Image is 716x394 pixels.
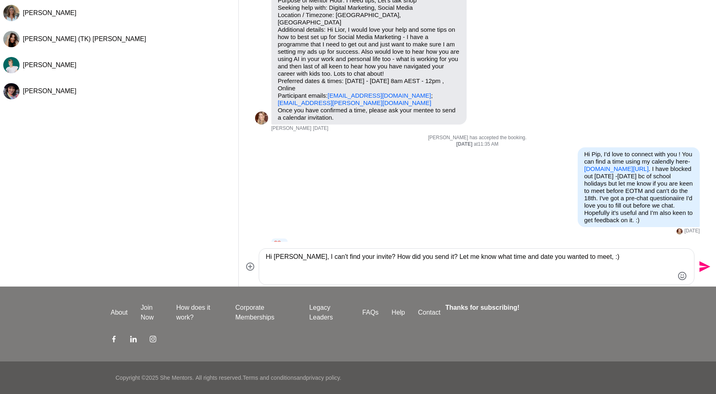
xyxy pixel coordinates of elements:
a: [EMAIL_ADDRESS][DOMAIN_NAME] [327,92,431,99]
img: T [3,31,20,47]
a: LinkedIn [130,335,137,345]
img: P [255,112,268,125]
a: Terms and conditions [242,374,296,381]
a: About [104,308,134,317]
p: Hi Pip, I'd love to connect with you ! You can find a time using my calendly here- . I have block... [584,151,693,224]
div: Taliah-Kate (TK) Byron [3,31,20,47]
a: Help [385,308,412,317]
div: at 11:35 AM [255,141,700,148]
a: Join Now [134,303,170,322]
div: Reaction list [271,238,394,251]
a: Contact [412,308,447,317]
a: FAQs [356,308,385,317]
div: Philippa Sutherland [255,112,268,125]
span: [PERSON_NAME] [23,61,76,68]
span: [PERSON_NAME] (TK) [PERSON_NAME] [23,35,146,42]
textarea: Type your message [266,252,674,281]
a: [DOMAIN_NAME][URL] [584,165,648,172]
button: Emoji picker [677,271,687,281]
div: Radhika Pabari [3,83,20,99]
a: Facebook [111,335,117,345]
button: Reactions: love [274,241,285,247]
span: 1 [282,241,285,247]
img: R [3,83,20,99]
time: 2025-09-10T00:31:22.681Z [313,125,328,132]
img: P [677,228,683,234]
div: Alicia Visser [3,5,20,21]
span: [PERSON_NAME] [23,88,76,94]
span: [PERSON_NAME] [271,125,312,132]
p: Copyright © 2025 She Mentors . [116,374,194,382]
time: 2025-09-10T02:10:53.378Z [684,228,700,234]
p: [PERSON_NAME] has accepted the booking. [255,135,700,141]
div: Philippa Sutherland [677,228,683,234]
p: Once you have confirmed a time, please ask your mentee to send a calendar invitation. [278,107,460,121]
a: Legacy Leaders [303,303,356,322]
a: [EMAIL_ADDRESS][PERSON_NAME][DOMAIN_NAME] [278,99,432,106]
a: How does it work? [170,303,229,322]
p: All rights reserved. and . [195,374,341,382]
a: Corporate Memberships [229,303,303,322]
button: Send [694,258,713,276]
img: A [3,5,20,21]
div: Sinja Hallam [3,57,20,73]
a: Instagram [150,335,156,345]
h4: Thanks for subscribing! [445,303,600,313]
img: S [3,57,20,73]
a: privacy policy [306,374,340,381]
strong: [DATE] [456,141,474,147]
span: [PERSON_NAME] [23,9,76,16]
